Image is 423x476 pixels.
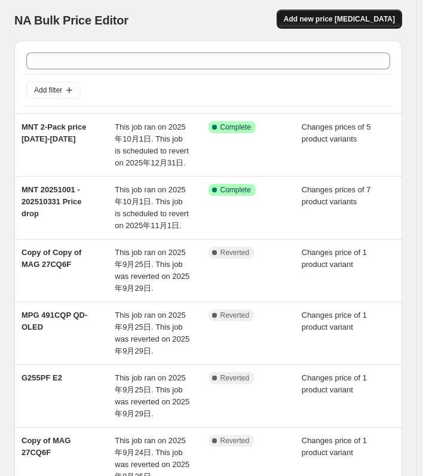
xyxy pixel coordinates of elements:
[22,122,86,143] span: MNT 2-Pack price [DATE]-[DATE]
[14,14,128,27] span: NA Bulk Price Editor
[220,311,250,320] span: Reverted
[302,311,367,331] span: Changes price of 1 product variant
[22,248,81,269] span: Copy of Copy of MAG 27CQ6F
[302,122,371,143] span: Changes prices of 5 product variants
[22,436,70,457] span: Copy of MAG 27CQ6F
[22,311,87,331] span: MPG 491CQP QD-OLED
[220,122,251,132] span: Complete
[115,373,189,418] span: This job ran on 2025年9月25日. This job was reverted on 2025年9月29日.
[302,185,371,206] span: Changes prices of 7 product variants
[220,373,250,383] span: Reverted
[302,248,367,269] span: Changes price of 1 product variant
[115,122,189,167] span: This job ran on 2025年10月1日. This job is scheduled to revert on 2025年12月31日.
[302,373,367,394] span: Changes price of 1 product variant
[220,248,250,257] span: Reverted
[115,185,189,230] span: This job ran on 2025年10月1日. This job is scheduled to revert on 2025年11月1日.
[115,311,189,355] span: This job ran on 2025年9月25日. This job was reverted on 2025年9月29日.
[26,82,81,99] button: Add filter
[22,185,81,218] span: MNT 20251001 - 202510331 Price drop
[220,436,250,446] span: Reverted
[220,185,251,195] span: Complete
[22,373,62,382] span: G255PF E2
[34,85,62,95] span: Add filter
[115,248,189,293] span: This job ran on 2025年9月25日. This job was reverted on 2025年9月29日.
[302,436,367,457] span: Changes price of 1 product variant
[284,14,395,24] span: Add new price [MEDICAL_DATA]
[277,10,402,29] button: Add new price [MEDICAL_DATA]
